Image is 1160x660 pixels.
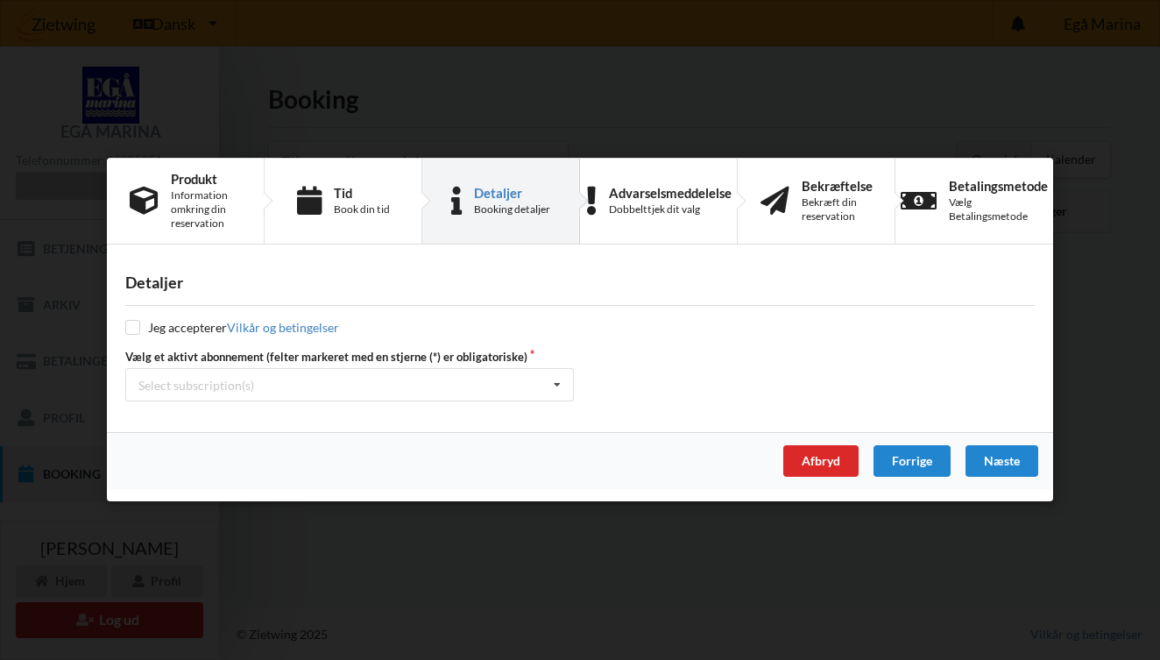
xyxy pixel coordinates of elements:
[783,446,859,478] div: Afbryd
[334,186,390,200] div: Tid
[125,273,1035,294] div: Detaljer
[949,179,1048,193] div: Betalingsmetode
[171,188,241,231] div: Information omkring din reservation
[474,202,550,216] div: Booking detaljer
[227,321,339,336] a: Vilkår og betingelser
[965,446,1038,478] div: Næste
[138,378,254,393] div: Select subscription(s)
[334,202,390,216] div: Book din tid
[874,446,951,478] div: Forrige
[949,195,1048,224] div: Vælg Betalingsmetode
[125,349,574,365] label: Vælg et aktivt abonnement (felter markeret med en stjerne (*) er obligatoriske)
[609,202,732,216] div: Dobbelttjek dit valg
[609,186,732,200] div: Advarselsmeddelelse
[125,321,339,336] label: Jeg accepterer
[474,186,550,200] div: Detaljer
[171,172,241,186] div: Produkt
[802,179,873,193] div: Bekræftelse
[802,195,873,224] div: Bekræft din reservation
